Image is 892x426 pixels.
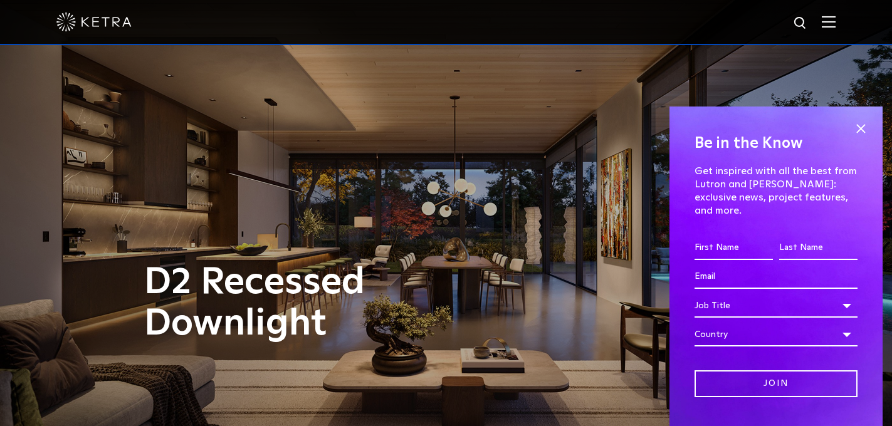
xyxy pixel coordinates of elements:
input: First Name [695,236,773,260]
div: Job Title [695,294,858,318]
input: Last Name [779,236,858,260]
img: search icon [793,16,809,31]
p: Get inspired with all the best from Lutron and [PERSON_NAME]: exclusive news, project features, a... [695,165,858,217]
input: Email [695,265,858,289]
h4: Be in the Know [695,132,858,155]
div: Country [695,323,858,346]
h1: D2 Recessed Downlight [144,262,498,345]
img: Hamburger%20Nav.svg [822,16,836,28]
input: Join [695,370,858,397]
img: ketra-logo-2019-white [56,13,132,31]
